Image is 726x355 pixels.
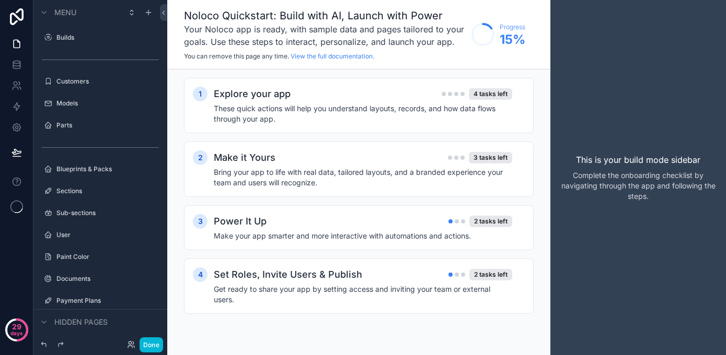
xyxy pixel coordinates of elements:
[214,231,512,241] h4: Make your app smarter and more interactive with automations and actions.
[559,170,718,202] p: Complete the onboarding checklist by navigating through the app and following the steps.
[500,23,525,31] span: Progress
[56,231,159,239] label: User
[56,297,159,305] label: Payment Plans
[193,214,208,229] div: 3
[193,150,208,165] div: 2
[167,69,550,343] div: scrollable content
[469,216,512,227] div: 2 tasks left
[214,87,291,101] h2: Explore your app
[184,8,466,23] h1: Noloco Quickstart: Build with AI, Launch with Power
[469,152,512,163] div: 3 tasks left
[469,269,512,280] div: 2 tasks left
[54,7,76,18] span: Menu
[576,153,700,166] p: This is your build mode sidebar
[214,267,362,282] h2: Set Roles, Invite Users & Publish
[469,88,512,100] div: 4 tasks left
[184,23,466,48] h3: Your Noloco app is ready, with sample data and pages tailored to your goals. Use these steps to i...
[214,103,512,124] h4: These quick actions will help you understand layouts, records, and how data flows through your app.
[56,77,159,86] label: Customers
[56,33,159,42] label: Builds
[184,52,289,60] span: You can remove this page any time.
[214,167,512,188] h4: Bring your app to life with real data, tailored layouts, and a branded experience your team and u...
[56,99,159,108] label: Models
[56,209,159,217] label: Sub-sections
[54,317,108,327] span: Hidden pages
[193,267,208,282] div: 4
[140,337,163,352] button: Done
[56,187,159,195] label: Sections
[214,150,275,165] h2: Make it Yours
[214,284,512,305] h4: Get ready to share your app by setting access and inviting your team or external users.
[291,52,374,60] a: View the full documentation.
[500,31,525,48] span: 15 %
[12,322,21,332] p: 29
[56,253,159,261] label: Paint Color
[214,214,267,229] h2: Power It Up
[56,121,159,129] label: Parts
[10,326,23,340] p: days
[56,165,159,173] label: Blueprints & Packs
[193,87,208,101] div: 1
[56,275,159,283] label: Documents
